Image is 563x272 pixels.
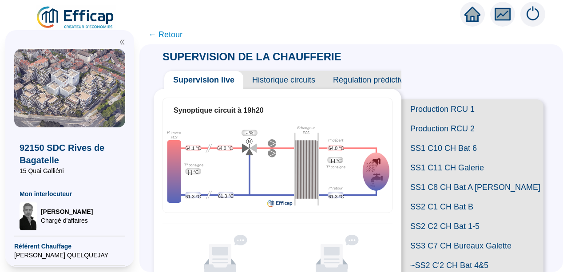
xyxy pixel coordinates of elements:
span: [-] °C [188,169,198,176]
span: SUPERVISION DE LA CHAUFFERIE [154,51,350,63]
span: SS1 C10 CH Bat 6 [401,138,543,158]
span: double-left [119,39,125,45]
span: - % [246,130,253,137]
div: Synoptique circuit à 19h20 [174,105,381,116]
span: 61.3 °C [218,193,234,200]
span: Régulation prédictive [324,71,416,89]
span: Production RCU 2 [401,119,543,138]
img: ecs-supervision.4e789799f7049b378e9c.png [163,122,392,210]
span: [PERSON_NAME] QUELQUEJAY [14,251,125,260]
span: 92150 SDC Rives de Bagatelle [20,142,120,166]
div: Synoptique [163,122,392,210]
span: 64.0 °C [217,145,233,152]
span: 64.0 °C [329,145,344,152]
span: SS1 C8 CH Bat A [PERSON_NAME] [401,177,543,197]
span: fund [495,6,511,22]
img: efficap energie logo [36,5,116,30]
span: SS2 C1 CH Bat B [401,197,543,217]
span: Chargé d'affaires [41,216,93,225]
img: alerts [520,2,545,27]
span: 15 Quai Galliéni [20,166,120,175]
span: ← Retour [148,28,182,41]
span: 61.3 °C [329,193,344,201]
span: [PERSON_NAME] [41,207,93,216]
span: 64.1 °C [186,145,201,152]
span: Référent Chauffage [14,242,125,251]
span: home [464,6,480,22]
span: SS3 C7 CH Bureaux Galette [401,236,543,256]
span: 61.3 °C [186,193,201,201]
span: Historique circuits [243,71,324,89]
img: Chargé d'affaires [20,202,37,230]
span: SS1 C11 CH Galerie [401,158,543,177]
span: Production RCU 1 [401,99,543,119]
span: Supervision live [164,71,243,89]
span: Mon interlocuteur [20,189,120,198]
span: SS2 C2 CH Bat 1-5 [401,217,543,236]
span: [-] °C [331,158,341,165]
